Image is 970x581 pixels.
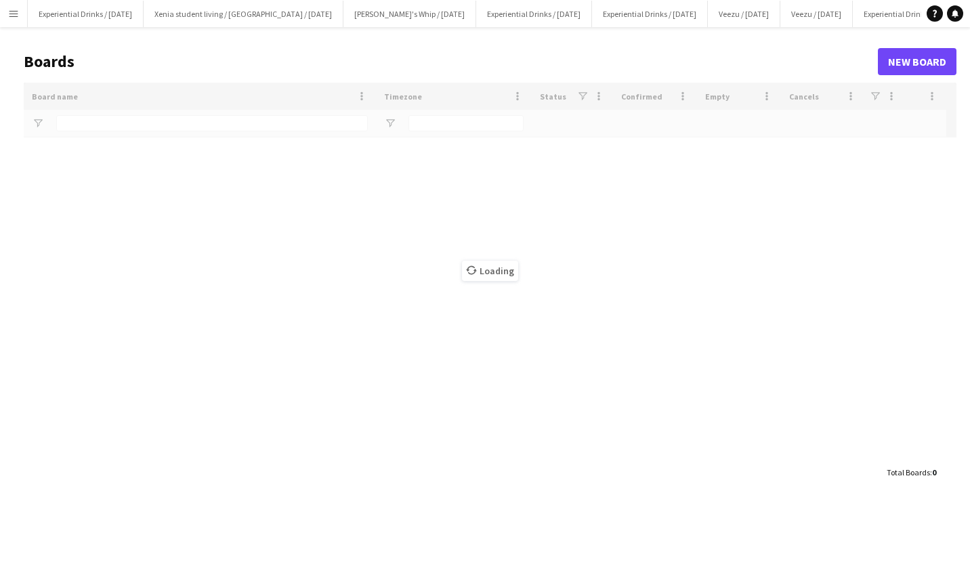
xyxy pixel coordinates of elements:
[592,1,708,27] button: Experiential Drinks / [DATE]
[887,467,930,477] span: Total Boards
[708,1,780,27] button: Veezu / [DATE]
[878,48,956,75] a: New Board
[887,459,936,486] div: :
[462,261,518,281] span: Loading
[28,1,144,27] button: Experiential Drinks / [DATE]
[24,51,878,72] h1: Boards
[343,1,476,27] button: [PERSON_NAME]'s Whip / [DATE]
[144,1,343,27] button: Xenia student living / [GEOGRAPHIC_DATA] / [DATE]
[932,467,936,477] span: 0
[780,1,853,27] button: Veezu / [DATE]
[476,1,592,27] button: Experiential Drinks / [DATE]
[853,1,969,27] button: Experiential Drinks / [DATE]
